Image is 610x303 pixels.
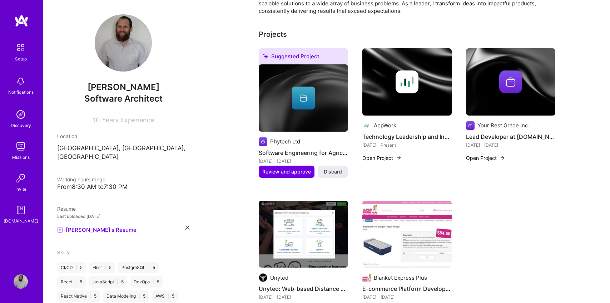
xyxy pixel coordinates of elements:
[362,121,371,130] img: Company logo
[500,155,505,161] img: arrow-right
[57,212,189,220] div: Last uploaded: [DATE]
[95,14,152,72] img: User Avatar
[93,116,100,124] span: 10
[259,284,348,293] h4: Unyted: Web-based Distance Learning Platform
[14,74,28,88] img: bell
[4,217,38,225] div: [DOMAIN_NAME]
[14,14,29,27] img: logo
[374,274,427,282] div: Blanket Express Plus
[57,276,86,288] div: React 5
[362,141,452,149] div: [DATE] - Present
[259,293,348,301] div: [DATE] - [DATE]
[259,137,267,146] img: Company logo
[15,55,27,63] div: Setup
[259,166,314,178] button: Review and approve
[259,48,348,67] div: Suggested Project
[57,262,86,273] div: CI/CD 5
[259,64,348,132] img: cover
[14,139,28,153] img: teamwork
[139,293,140,299] span: |
[148,265,150,270] span: |
[185,226,189,230] i: icon Close
[75,279,77,285] span: |
[466,132,555,141] h4: Lead Developer at [DOMAIN_NAME]
[14,171,28,185] img: Invite
[103,290,149,302] div: Data Modeling 5
[89,276,127,288] div: JavaScript 5
[57,227,63,233] img: Resume
[362,154,402,162] button: Open Project
[466,141,555,149] div: [DATE] - [DATE]
[362,48,452,116] img: cover
[14,107,28,122] img: discovery
[374,122,396,129] div: AppWork
[362,132,452,141] h4: Technology Leadership and Innovation
[15,185,26,193] div: Invite
[57,144,189,161] p: [GEOGRAPHIC_DATA], [GEOGRAPHIC_DATA], [GEOGRAPHIC_DATA]
[12,153,30,161] div: Missions
[259,157,348,165] div: [DATE] - [DATE]
[270,274,288,282] div: Unyted
[12,274,30,289] a: User Avatar
[14,274,28,289] img: User Avatar
[466,48,555,116] img: cover
[262,168,311,175] span: Review and approve
[362,284,452,293] h4: E-commerce Platform Development
[466,121,475,130] img: Company logo
[259,273,267,282] img: Company logo
[89,262,115,273] div: Elixir 5
[57,183,189,191] div: From 8:30 AM to 7:30 PM
[263,54,268,59] i: icon SuggestedTeams
[57,226,137,234] a: [PERSON_NAME]'s Resume
[130,276,163,288] div: DevOps 5
[14,203,28,217] img: guide book
[270,138,300,145] div: Phytech Ltd
[259,148,348,157] h4: Software Engineering for Agriculture
[362,201,452,268] img: E-commerce Platform Development
[57,206,76,212] span: Resume
[13,40,28,55] img: setup
[57,176,105,182] span: Working hours range
[8,88,34,96] div: Notifications
[118,262,159,273] div: PostgreSQL 5
[499,70,522,93] img: Company logo
[57,290,100,302] div: React Native 5
[90,293,91,299] span: |
[105,265,106,270] span: |
[477,122,529,129] div: Your Best Grade Inc.
[76,265,77,270] span: |
[117,279,118,285] span: |
[102,116,154,124] span: Years Experience
[168,293,169,299] span: |
[57,132,189,140] div: Location
[57,82,189,93] span: [PERSON_NAME]
[324,168,342,175] span: Discard
[153,279,154,285] span: |
[84,93,163,104] span: Software Architect
[259,29,287,40] div: Projects
[259,201,348,268] img: Unyted: Web-based Distance Learning Platform
[396,70,418,93] img: Company logo
[362,293,452,301] div: [DATE] - [DATE]
[362,273,371,282] img: Company logo
[396,155,402,161] img: arrow-right
[466,154,505,162] button: Open Project
[318,166,348,178] button: Discard
[152,290,178,302] div: AWS 5
[57,249,69,255] span: Skills
[11,122,31,129] div: Discovery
